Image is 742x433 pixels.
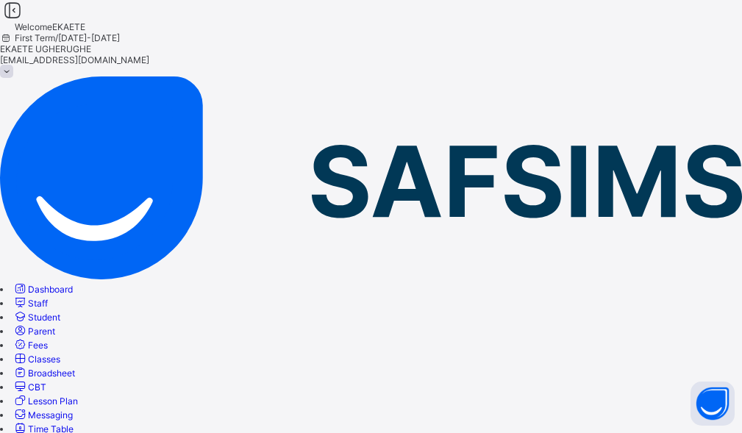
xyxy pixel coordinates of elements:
span: Parent [28,326,55,337]
a: Student [13,312,60,323]
span: Student [28,312,60,323]
a: Staff [13,298,48,309]
a: CBT [13,382,46,393]
span: Messaging [28,409,73,421]
span: Dashboard [28,284,73,295]
span: Broadsheet [28,368,75,379]
a: Lesson Plan [13,396,78,407]
span: CBT [28,382,46,393]
a: Parent [13,326,55,337]
button: Open asap [691,382,735,426]
span: Fees [28,340,48,351]
a: Classes [13,354,60,365]
a: Dashboard [13,284,73,295]
span: Classes [28,354,60,365]
a: Fees [13,340,48,351]
span: Staff [28,298,48,309]
span: Welcome EKAETE [15,21,85,32]
a: Broadsheet [13,368,75,379]
a: Messaging [13,409,73,421]
span: Lesson Plan [28,396,78,407]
